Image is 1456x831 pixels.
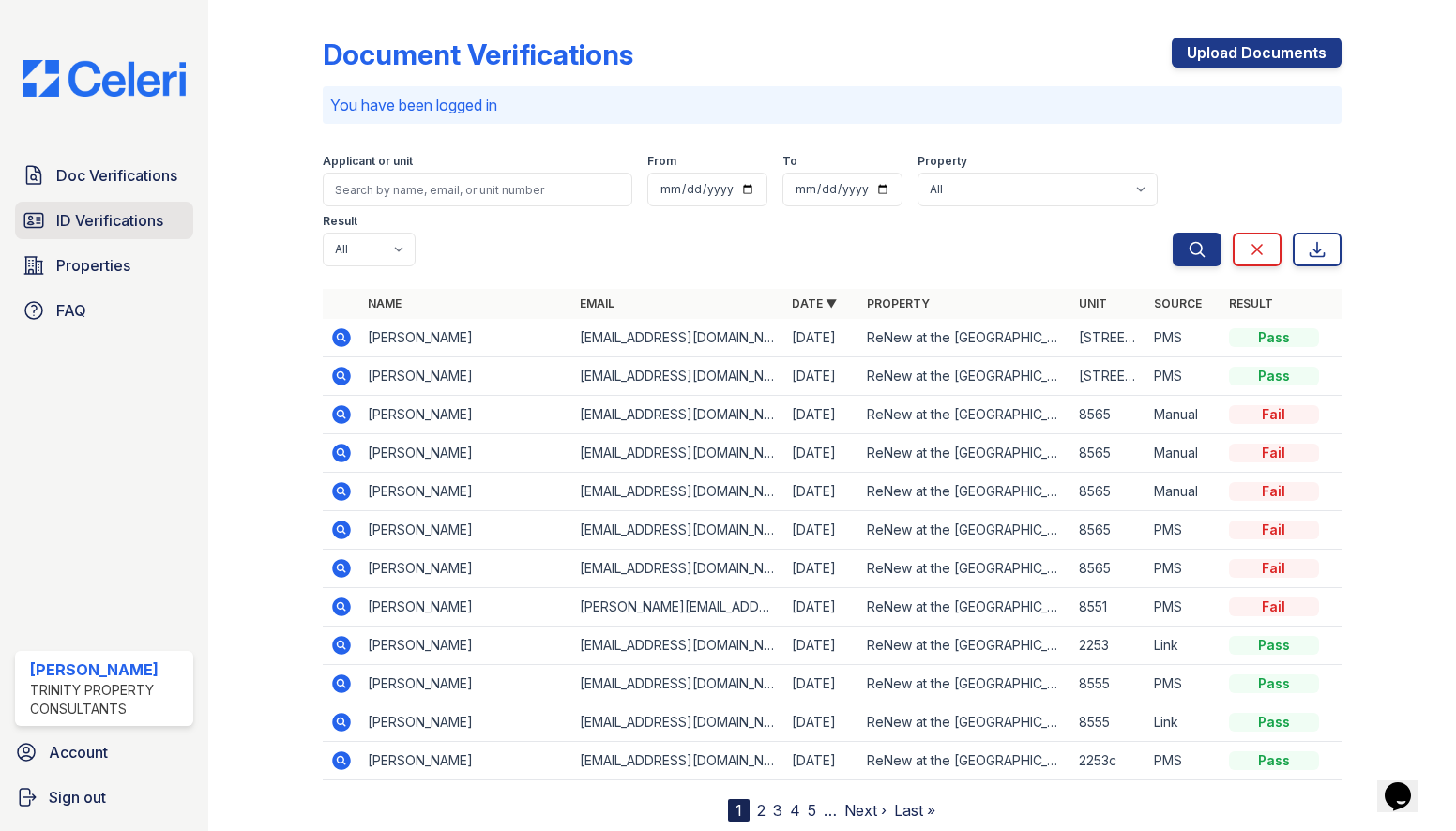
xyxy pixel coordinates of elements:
[8,733,201,771] a: Account
[360,473,572,511] td: [PERSON_NAME]
[894,801,935,820] a: Last »
[572,742,784,780] td: [EMAIL_ADDRESS][DOMAIN_NAME]
[1229,751,1319,770] div: Pass
[859,511,1071,550] td: ReNew at the [GEOGRAPHIC_DATA]
[1071,703,1146,742] td: 8555
[784,665,859,703] td: [DATE]
[360,665,572,703] td: [PERSON_NAME]
[1071,319,1146,357] td: [STREET_ADDRESS]
[824,799,837,822] span: …
[859,357,1071,396] td: ReNew at the [GEOGRAPHIC_DATA]
[1154,296,1202,310] a: Source
[792,296,837,310] a: Date ▼
[918,154,967,169] label: Property
[784,627,859,665] td: [DATE]
[15,157,193,194] a: Doc Verifications
[1146,396,1221,434] td: Manual
[49,786,106,808] span: Sign out
[360,357,572,396] td: [PERSON_NAME]
[784,319,859,357] td: [DATE]
[1071,434,1146,473] td: 8565
[859,396,1071,434] td: ReNew at the [GEOGRAPHIC_DATA]
[360,396,572,434] td: [PERSON_NAME]
[1146,473,1221,511] td: Manual
[1146,319,1221,357] td: PMS
[572,665,784,703] td: [EMAIL_ADDRESS][DOMAIN_NAME]
[330,94,1333,116] p: You have been logged in
[580,296,614,310] a: Email
[1229,636,1319,655] div: Pass
[784,550,859,588] td: [DATE]
[1071,627,1146,665] td: 2253
[1229,296,1273,310] a: Result
[859,319,1071,357] td: ReNew at the [GEOGRAPHIC_DATA]
[572,357,784,396] td: [EMAIL_ADDRESS][DOMAIN_NAME]
[1146,703,1221,742] td: Link
[859,588,1071,627] td: ReNew at the [GEOGRAPHIC_DATA]
[859,627,1071,665] td: ReNew at the [GEOGRAPHIC_DATA]
[808,801,816,820] a: 5
[360,627,572,665] td: [PERSON_NAME]
[323,214,357,229] label: Result
[647,154,676,169] label: From
[1229,597,1319,616] div: Fail
[784,357,859,396] td: [DATE]
[49,741,108,763] span: Account
[323,38,633,71] div: Document Verifications
[1229,521,1319,539] div: Fail
[1079,296,1107,310] a: Unit
[15,247,193,284] a: Properties
[784,742,859,780] td: [DATE]
[782,154,797,169] label: To
[572,588,784,627] td: [PERSON_NAME][EMAIL_ADDRESS][DOMAIN_NAME]
[784,511,859,550] td: [DATE]
[784,434,859,473] td: [DATE]
[56,299,86,322] span: FAQ
[1071,665,1146,703] td: 8555
[572,434,784,473] td: [EMAIL_ADDRESS][DOMAIN_NAME]
[1229,405,1319,424] div: Fail
[360,550,572,588] td: [PERSON_NAME]
[1146,588,1221,627] td: PMS
[867,296,930,310] a: Property
[360,511,572,550] td: [PERSON_NAME]
[572,550,784,588] td: [EMAIL_ADDRESS][DOMAIN_NAME]
[572,627,784,665] td: [EMAIL_ADDRESS][DOMAIN_NAME]
[1071,550,1146,588] td: 8565
[1229,367,1319,385] div: Pass
[1377,756,1437,812] iframe: chat widget
[360,703,572,742] td: [PERSON_NAME]
[1229,482,1319,501] div: Fail
[1071,396,1146,434] td: 8565
[323,154,413,169] label: Applicant or unit
[360,742,572,780] td: [PERSON_NAME]
[1146,511,1221,550] td: PMS
[15,292,193,329] a: FAQ
[1229,713,1319,732] div: Pass
[30,658,186,681] div: [PERSON_NAME]
[1146,627,1221,665] td: Link
[1071,473,1146,511] td: 8565
[1071,357,1146,396] td: [STREET_ADDRESS]
[784,703,859,742] td: [DATE]
[728,799,750,822] div: 1
[1229,559,1319,578] div: Fail
[572,473,784,511] td: [EMAIL_ADDRESS][DOMAIN_NAME]
[784,396,859,434] td: [DATE]
[859,742,1071,780] td: ReNew at the [GEOGRAPHIC_DATA]
[757,801,766,820] a: 2
[1229,674,1319,693] div: Pass
[572,319,784,357] td: [EMAIL_ADDRESS][DOMAIN_NAME]
[784,588,859,627] td: [DATE]
[30,681,186,718] div: Trinity Property Consultants
[360,434,572,473] td: [PERSON_NAME]
[360,588,572,627] td: [PERSON_NAME]
[56,209,163,232] span: ID Verifications
[8,778,201,816] a: Sign out
[56,254,130,277] span: Properties
[1229,328,1319,347] div: Pass
[1071,588,1146,627] td: 8551
[773,801,782,820] a: 3
[1146,742,1221,780] td: PMS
